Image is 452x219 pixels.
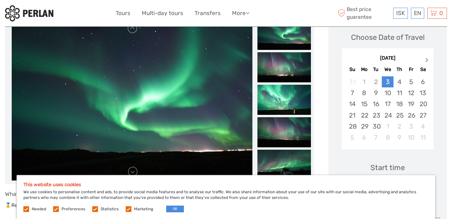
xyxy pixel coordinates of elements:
[405,110,417,121] div: Choose Friday, September 26th, 2025
[370,132,382,143] div: Choose Tuesday, October 7th, 2025
[382,65,393,74] div: We
[393,121,405,132] div: Choose Thursday, October 2nd, 2025
[405,65,417,74] div: Fr
[382,87,393,98] div: Choose Wednesday, September 10th, 2025
[116,8,130,18] a: Tours
[417,87,429,98] div: Choose Saturday, September 13th, 2025
[346,76,358,87] div: Not available Sunday, August 31st, 2025
[393,76,405,87] div: Choose Thursday, September 4th, 2025
[370,110,382,121] div: Choose Tuesday, September 23rd, 2025
[257,117,311,147] img: d9dd46c919654b21a2753b0790339dfd_slider_thumbnail.jpeg
[32,206,46,212] label: Needed
[257,52,311,82] img: 6137bed8b670443aa1c9f107d9bededd_slider_thumbnail.jpeg
[77,10,85,18] button: Open LiveChat chat widget
[344,76,431,143] div: month 2025-09
[382,121,393,132] div: Choose Wednesday, October 1st, 2025
[351,32,425,43] div: Choose Date of Travel
[23,182,429,188] h5: This website uses cookies
[101,206,119,212] label: Statistics
[12,20,252,180] img: 62f62b8f9e914f7cab6040d379ee918c_main_slider.jpeg
[382,76,393,87] div: Choose Wednesday, September 3rd, 2025
[166,206,184,212] button: OK
[393,98,405,109] div: Choose Thursday, September 18th, 2025
[5,201,314,210] p: 🥇Reykjavik Out Luxury is the highest rated Northern Lights operator in [GEOGRAPHIC_DATA] 🥇
[358,121,370,132] div: Choose Monday, September 29th, 2025
[417,65,429,74] div: Sa
[358,65,370,74] div: Mo
[405,98,417,109] div: Choose Friday, September 19th, 2025
[422,57,433,67] button: Next Month
[257,150,311,180] img: 403f06147cd4494790af19101103a8bc_slider_thumbnail.jpeg
[62,206,85,212] label: Preferences
[358,76,370,87] div: Not available Monday, September 1st, 2025
[417,98,429,109] div: Choose Saturday, September 20th, 2025
[382,110,393,121] div: Choose Wednesday, September 24th, 2025
[5,5,53,21] img: 288-6a22670a-0f57-43d8-a107-52fbc9b92f2c_logo_small.jpg
[232,8,249,18] a: More
[346,121,358,132] div: Choose Sunday, September 28th, 2025
[346,87,358,98] div: Choose Sunday, September 7th, 2025
[393,87,405,98] div: Choose Thursday, September 11th, 2025
[358,110,370,121] div: Choose Monday, September 22nd, 2025
[405,76,417,87] div: Choose Friday, September 5th, 2025
[370,98,382,109] div: Choose Tuesday, September 16th, 2025
[358,132,370,143] div: Choose Monday, October 6th, 2025
[142,8,183,18] a: Multi-day tours
[346,132,358,143] div: Choose Sunday, October 5th, 2025
[257,20,311,50] img: 62f62b8f9e914f7cab6040d379ee918c_slider_thumbnail.jpeg
[195,8,221,18] a: Transfers
[411,8,424,19] div: EN
[346,65,358,74] div: Su
[417,121,429,132] div: Choose Saturday, October 4th, 2025
[370,65,382,74] div: Tu
[9,12,76,17] p: We're away right now. Please check back later!
[370,76,382,87] div: Not available Tuesday, September 2nd, 2025
[417,132,429,143] div: Choose Saturday, October 11th, 2025
[393,132,405,143] div: Choose Thursday, October 9th, 2025
[370,162,405,173] div: Start time
[5,191,314,197] h4: What to expect on this tour
[342,55,434,62] div: [DATE]
[337,6,392,20] span: Best price guarantee
[382,132,393,143] div: Choose Wednesday, October 8th, 2025
[417,76,429,87] div: Choose Saturday, September 6th, 2025
[257,85,311,115] img: c0c0816a92164e5a8d637f3d6fb8e678_slider_thumbnail.jpeg
[134,206,153,212] label: Marketing
[405,121,417,132] div: Choose Friday, October 3rd, 2025
[438,10,444,16] span: 0
[393,110,405,121] div: Choose Thursday, September 25th, 2025
[393,65,405,74] div: Th
[417,110,429,121] div: Choose Saturday, September 27th, 2025
[358,98,370,109] div: Choose Monday, September 15th, 2025
[405,132,417,143] div: Choose Friday, October 10th, 2025
[405,87,417,98] div: Choose Friday, September 12th, 2025
[396,10,405,16] span: ISK
[346,110,358,121] div: Choose Sunday, September 21st, 2025
[346,98,358,109] div: Choose Sunday, September 14th, 2025
[17,175,435,219] div: We use cookies to personalise content and ads, to provide social media features and to analyse ou...
[358,87,370,98] div: Choose Monday, September 8th, 2025
[370,121,382,132] div: Choose Tuesday, September 30th, 2025
[370,87,382,98] div: Choose Tuesday, September 9th, 2025
[382,98,393,109] div: Choose Wednesday, September 17th, 2025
